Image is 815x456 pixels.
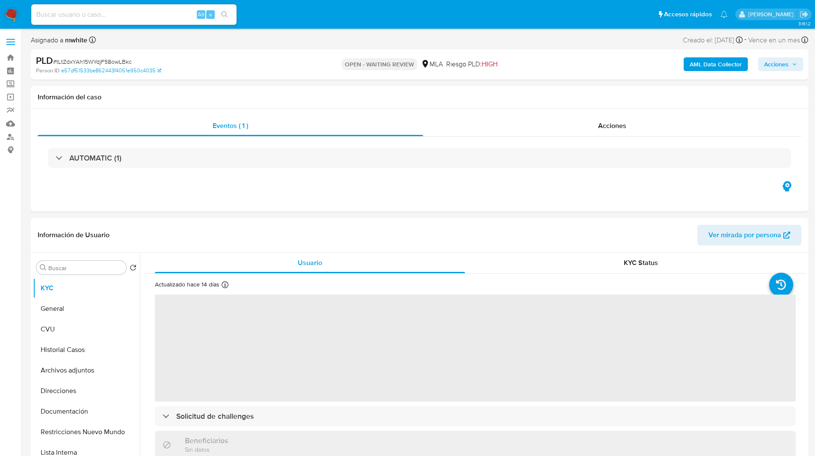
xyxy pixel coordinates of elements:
b: PLD [36,54,53,67]
button: Archivos adjuntos [33,360,140,381]
input: Buscar usuario o caso... [31,9,237,20]
span: Alt [198,10,204,18]
button: Direcciones [33,381,140,401]
a: Salir [800,10,809,19]
p: matiasagustin.white@mercadolibre.com [748,10,797,18]
b: AML Data Collector [690,57,742,71]
h1: Información de Usuario [38,231,110,239]
div: Creado el: [DATE] [683,34,743,46]
a: e57df51533be862443f4051e950c4035 [61,67,161,75]
span: s [209,10,212,18]
div: Solicitud de challenges [155,406,796,426]
span: Asignado a [31,36,87,45]
button: Acciones [758,57,803,71]
p: Sin datos [185,445,228,453]
h1: Información del caso [38,93,801,101]
div: MLA [421,60,443,69]
button: Volver al orden por defecto [130,264,136,274]
span: Ver mirada por persona [708,225,781,245]
button: Ver mirada por persona [697,225,801,245]
button: Buscar [40,264,47,271]
b: mwhite [63,35,87,45]
div: AUTOMATIC (1) [48,148,791,168]
button: CVU [33,319,140,340]
span: Acciones [764,57,788,71]
span: - [744,34,747,46]
span: HIGH [482,59,498,69]
span: # tLtZdxYAh15WYdjF58owLBkc [53,57,132,66]
span: Eventos ( 1 ) [213,121,248,131]
button: AML Data Collector [684,57,748,71]
h3: Beneficiarios [185,436,228,445]
button: Documentación [33,401,140,422]
span: Vence en un mes [748,36,800,45]
span: ‌ [155,295,796,402]
input: Buscar [48,264,123,272]
button: General [33,298,140,319]
a: Notificaciones [720,11,728,18]
button: Historial Casos [33,340,140,360]
button: KYC [33,278,140,298]
button: Restricciones Nuevo Mundo [33,422,140,442]
span: Accesos rápidos [664,10,712,19]
p: OPEN - WAITING REVIEW [341,58,418,70]
p: Actualizado hace 14 días [155,280,219,289]
h3: AUTOMATIC (1) [69,153,122,163]
b: Person ID [36,67,59,75]
span: Acciones [598,121,626,131]
span: KYC Status [624,258,658,268]
span: Usuario [298,258,322,268]
span: Riesgo PLD: [446,60,498,69]
button: search-icon [216,9,233,21]
h3: Solicitud de challenges [176,411,254,421]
